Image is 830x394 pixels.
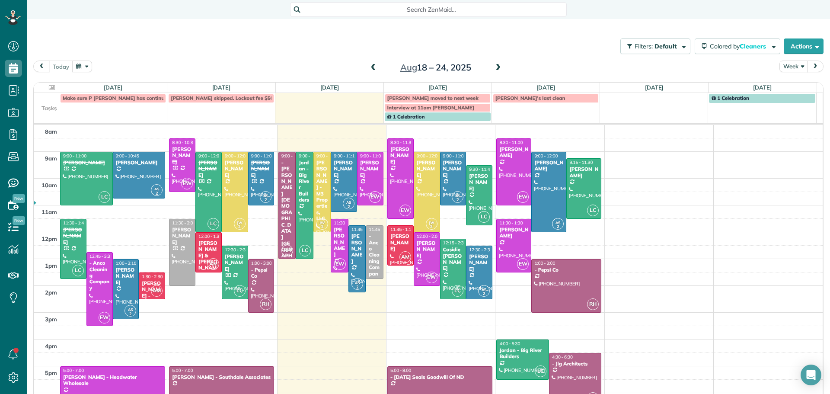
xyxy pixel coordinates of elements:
[198,240,219,277] div: [PERSON_NAME] & [PERSON_NAME]
[569,160,593,165] span: 9:15 - 11:30
[125,310,136,318] small: 2
[151,189,162,198] small: 2
[416,240,437,259] div: [PERSON_NAME]
[33,61,50,72] button: prev
[260,298,271,310] span: RH
[89,260,110,291] div: - Anco Cleaning Company
[479,290,489,298] small: 2
[443,153,466,159] span: 9:00 - 11:00
[555,220,560,225] span: AS
[224,253,246,272] div: [PERSON_NAME]
[351,227,375,232] span: 11:45 - 2:15
[299,245,311,256] span: LC
[346,200,351,205] span: AS
[390,227,414,232] span: 11:45 - 1:15
[198,153,222,159] span: 9:00 - 12:00
[298,160,311,203] div: Jordan - Big River Builders
[316,160,329,222] div: [PERSON_NAME] - M3 Properties, LLC
[63,160,110,166] div: [PERSON_NAME]
[116,153,139,159] span: 9:00 - 10:45
[172,368,193,373] span: 5:00 - 7:00
[299,153,319,159] span: 9:00 - 1:00
[224,160,246,178] div: [PERSON_NAME]
[390,233,411,252] div: [PERSON_NAME]
[141,280,163,311] div: [PERSON_NAME] - Capitol Express
[41,182,57,189] span: 10am
[784,38,824,54] button: Actions
[45,343,57,349] span: 4pm
[360,160,381,178] div: [PERSON_NAME]
[552,223,563,231] small: 2
[635,42,653,50] span: Filters:
[499,146,529,159] div: [PERSON_NAME]
[417,153,440,159] span: 9:00 - 12:00
[807,61,824,72] button: next
[172,140,195,145] span: 8:30 - 10:30
[45,289,57,296] span: 2pm
[534,160,564,172] div: [PERSON_NAME]
[534,260,555,266] span: 1:00 - 3:00
[534,267,599,273] div: - Pepsi Co
[369,227,392,232] span: 11:45 - 1:45
[45,316,57,323] span: 3pm
[443,240,466,246] span: 12:15 - 2:30
[399,205,411,216] span: EW
[352,283,363,291] small: 2
[469,173,490,192] div: [PERSON_NAME]
[517,258,529,270] span: EW
[251,153,275,159] span: 9:00 - 11:00
[115,160,163,166] div: [PERSON_NAME]
[429,220,434,225] span: JW
[171,95,273,101] span: [PERSON_NAME] skipped. Lockout fee $50
[45,155,57,162] span: 9am
[234,285,246,297] span: LC
[587,298,599,310] span: RH
[142,274,163,279] span: 1:30 - 2:30
[172,146,193,165] div: [PERSON_NAME]
[360,153,383,159] span: 9:00 - 11:00
[45,262,57,269] span: 1pm
[63,374,163,387] div: [PERSON_NAME] - Headwater Wholesale
[426,223,437,231] small: 2
[587,205,599,216] span: LC
[104,84,122,91] a: [DATE]
[400,62,417,73] span: Aug
[452,196,463,204] small: 2
[569,166,599,179] div: [PERSON_NAME]
[198,234,222,239] span: 12:00 - 1:30
[390,368,411,373] span: 5:00 - 8:00
[251,160,272,178] div: [PERSON_NAME]
[41,208,57,215] span: 11am
[382,63,490,72] h2: 18 – 24, 2025
[319,220,325,225] span: JW
[281,153,302,159] span: 9:00 - 1:00
[534,153,558,159] span: 9:00 - 12:00
[740,42,767,50] span: Cleaners
[351,233,364,264] div: [PERSON_NAME]
[172,220,195,226] span: 11:30 - 2:00
[469,253,490,272] div: [PERSON_NAME]
[281,245,293,256] span: RH
[260,196,271,204] small: 2
[207,218,219,230] span: LC
[535,365,546,377] span: LC
[552,361,599,367] div: - Jlg Architects
[317,223,328,231] small: 2
[495,95,565,101] span: [PERSON_NAME]'s last clean
[128,307,133,312] span: AS
[390,146,411,165] div: [PERSON_NAME]
[115,267,137,285] div: [PERSON_NAME]
[387,95,479,101] span: [PERSON_NAME] moved to next week
[99,191,110,203] span: LC
[207,258,219,270] span: AM
[237,220,243,225] span: JW
[517,191,529,203] span: EW
[499,347,546,360] div: Jordan - Big River Builders
[13,216,25,225] span: New
[333,227,346,258] div: [PERSON_NAME]
[455,193,460,198] span: AS
[99,312,110,324] span: EW
[499,227,529,239] div: [PERSON_NAME]
[426,272,437,283] span: EW
[333,160,354,178] div: [PERSON_NAME]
